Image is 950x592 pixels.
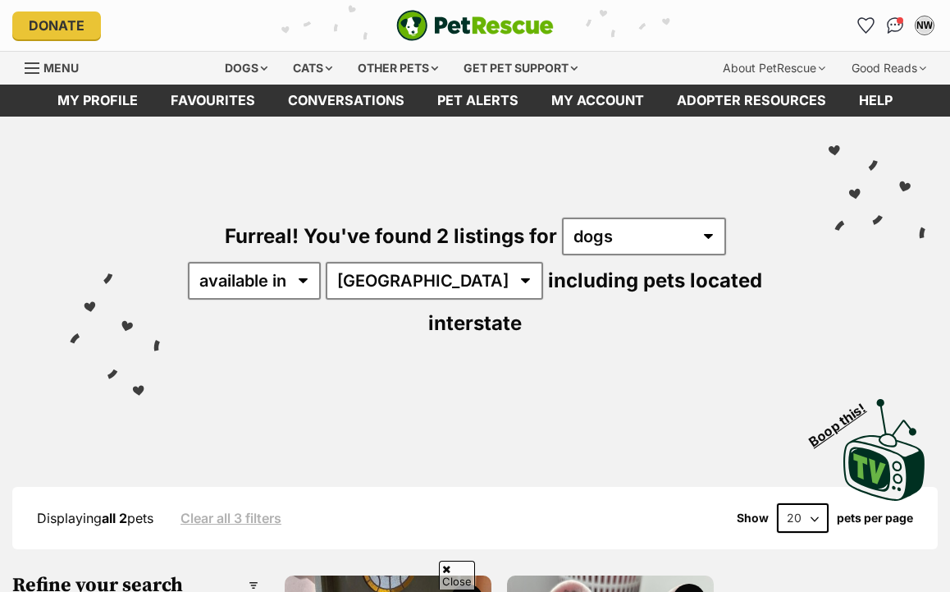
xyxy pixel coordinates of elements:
[852,12,938,39] ul: Account quick links
[535,85,660,117] a: My account
[852,12,879,39] a: Favourites
[396,10,554,41] img: logo-e224e6f780fb5917bec1dbf3a21bbac754714ae5b6737aabdf751b685950b380.svg
[837,512,913,525] label: pets per page
[916,17,933,34] div: NW
[882,12,908,39] a: Conversations
[911,12,938,39] button: My account
[843,384,925,504] a: Boop this!
[37,510,153,526] span: Displaying pets
[396,10,554,41] a: PetRescue
[102,510,127,526] strong: all 2
[41,85,154,117] a: My profile
[843,85,909,117] a: Help
[737,512,769,525] span: Show
[180,511,281,525] a: Clear all 3 filters
[12,11,101,39] a: Donate
[154,85,272,117] a: Favourites
[346,52,450,85] div: Other pets
[887,17,904,34] img: chat-41dd97257d64d25036548639549fe6c8038ab92f7586957e7f3b1b290dea8141.svg
[452,52,589,85] div: Get pet support
[428,268,762,335] span: including pets located interstate
[281,52,344,85] div: Cats
[272,85,421,117] a: conversations
[25,52,90,81] a: Menu
[806,390,882,449] span: Boop this!
[843,399,925,501] img: PetRescue TV logo
[421,85,535,117] a: Pet alerts
[439,561,475,590] span: Close
[225,224,557,248] span: Furreal! You've found 2 listings for
[711,52,837,85] div: About PetRescue
[43,61,79,75] span: Menu
[660,85,843,117] a: Adopter resources
[840,52,938,85] div: Good Reads
[213,52,279,85] div: Dogs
